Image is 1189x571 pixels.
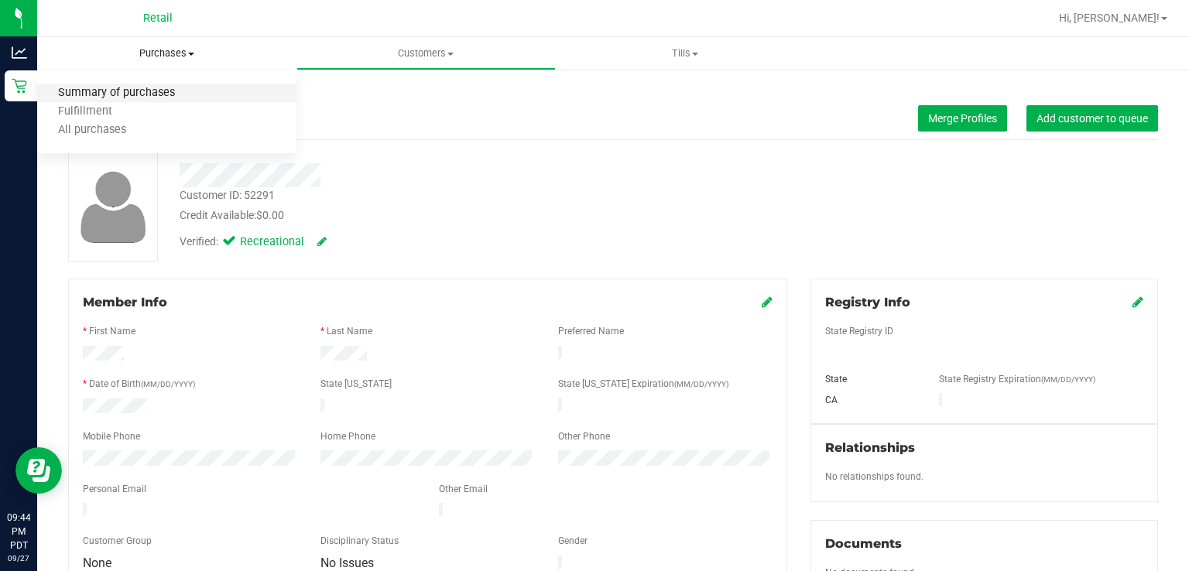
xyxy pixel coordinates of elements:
label: State Registry ID [825,324,893,338]
span: Documents [825,536,902,551]
span: Recreational [240,234,302,251]
label: First Name [89,324,135,338]
span: None [83,556,111,570]
label: Gender [558,534,588,548]
div: Verified: [180,234,327,251]
label: Mobile Phone [83,429,140,443]
a: Customers [296,37,556,70]
label: Disciplinary Status [320,534,399,548]
span: Hi, [PERSON_NAME]! [1059,12,1160,24]
a: Tills [556,37,815,70]
label: Date of Birth [89,377,195,391]
button: Add customer to queue [1026,105,1158,132]
div: Credit Available: [180,207,713,224]
a: Purchases Summary of purchases Fulfillment All purchases [37,37,296,70]
span: Fulfillment [37,105,133,118]
label: State [US_STATE] Expiration [558,377,728,391]
span: Purchases [37,46,296,60]
span: Registry Info [825,295,910,309]
img: user-icon.png [73,167,154,247]
span: Summary of purchases [37,87,196,100]
span: Relationships [825,440,915,455]
div: Customer ID: 52291 [180,187,275,203]
p: 09/27 [7,552,30,564]
label: Personal Email [83,482,146,496]
button: Merge Profiles [918,105,1007,132]
span: (MM/DD/YYYY) [674,380,728,388]
div: State [814,372,927,386]
span: Merge Profiles [928,112,997,125]
span: Add customer to queue [1037,112,1148,125]
iframe: Resource center [15,447,62,494]
span: (MM/DD/YYYY) [1041,375,1095,384]
span: Retail [143,12,173,25]
p: 09:44 PM PDT [7,511,30,552]
div: CA [814,393,927,407]
span: Member Info [83,295,167,309]
span: Tills [557,46,814,60]
label: Customer Group [83,534,152,548]
label: No relationships found. [825,470,923,484]
label: Last Name [327,324,372,338]
span: (MM/DD/YYYY) [141,380,195,388]
span: All purchases [37,124,147,137]
span: Customers [297,46,555,60]
span: $0.00 [256,209,284,221]
inline-svg: Analytics [12,45,27,60]
span: No Issues [320,556,374,570]
label: Preferred Name [558,324,624,338]
inline-svg: Retail [12,78,27,94]
label: State [US_STATE] [320,377,392,391]
label: Home Phone [320,429,375,443]
label: State Registry Expiration [939,372,1095,386]
label: Other Email [439,482,488,496]
label: Other Phone [558,429,610,443]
